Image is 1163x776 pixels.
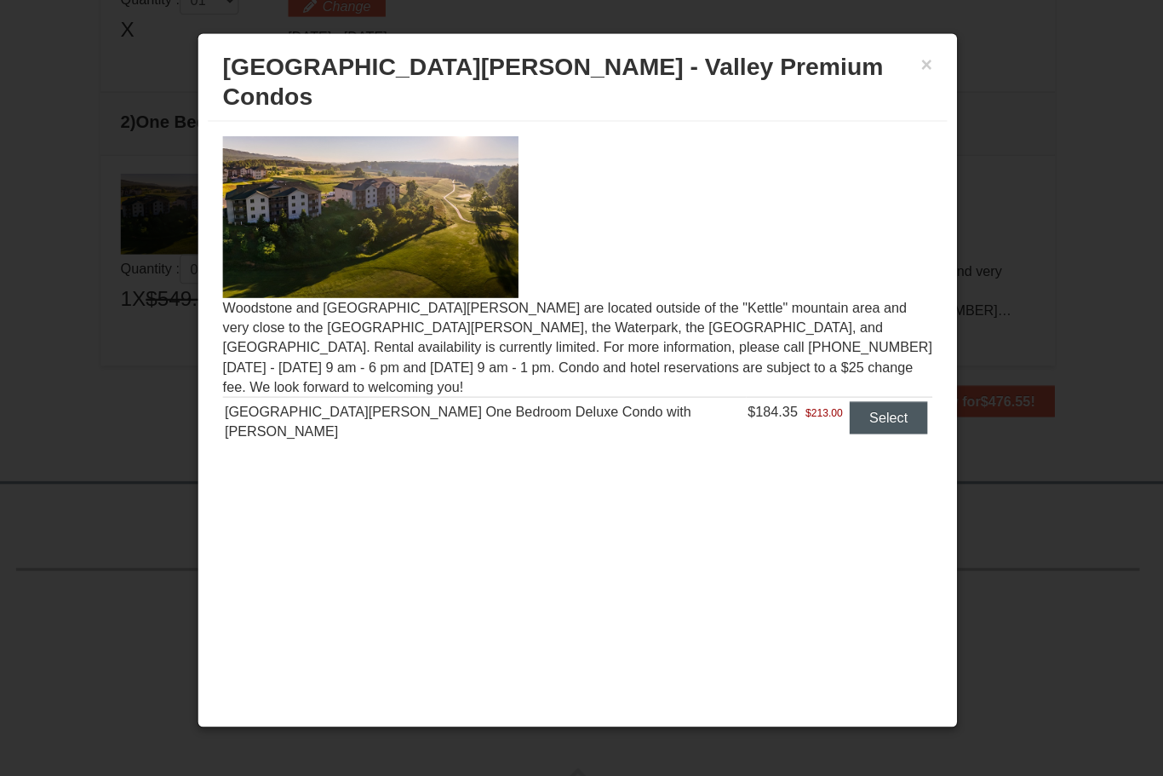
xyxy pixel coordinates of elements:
button: × [878,96,888,113]
button: Select [816,396,884,423]
div: [GEOGRAPHIC_DATA][PERSON_NAME] One Bedroom Deluxe Condo with [PERSON_NAME] [277,396,725,430]
span: $213.00 [778,397,811,414]
span: $184.35 [729,398,772,411]
div: Woodstone and [GEOGRAPHIC_DATA][PERSON_NAME] are located outside of the "Kettle" mountain area an... [262,154,901,463]
span: [GEOGRAPHIC_DATA][PERSON_NAME] - Valley Premium Condos [275,95,845,144]
img: 19219041-4-ec11c166.jpg [275,167,530,307]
